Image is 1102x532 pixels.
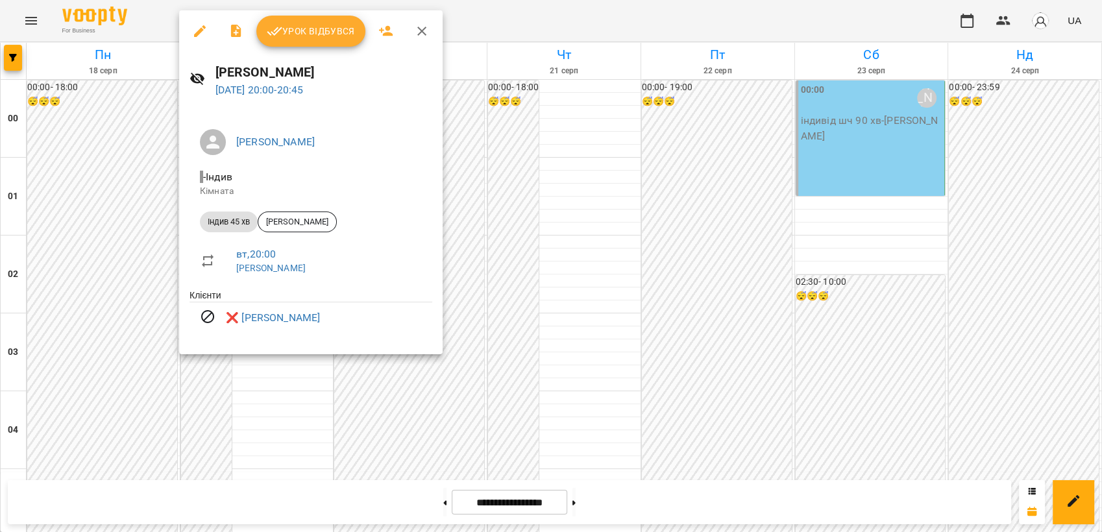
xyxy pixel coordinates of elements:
[258,216,336,228] span: [PERSON_NAME]
[236,136,315,148] a: [PERSON_NAME]
[226,310,320,326] a: ❌ [PERSON_NAME]
[267,23,355,39] span: Урок відбувся
[200,309,215,324] svg: Візит скасовано
[236,248,276,260] a: вт , 20:00
[200,171,235,183] span: - Індив
[258,212,337,232] div: [PERSON_NAME]
[256,16,365,47] button: Урок відбувся
[236,263,306,273] a: [PERSON_NAME]
[190,289,432,339] ul: Клієнти
[200,216,258,228] span: Індив 45 хв
[215,84,304,96] a: [DATE] 20:00-20:45
[215,62,432,82] h6: [PERSON_NAME]
[200,185,422,198] p: Кімната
